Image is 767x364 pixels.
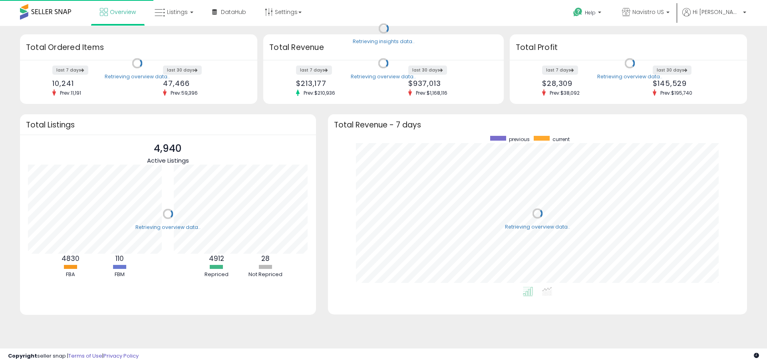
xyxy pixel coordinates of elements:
[505,223,570,231] div: Retrieving overview data..
[597,73,662,80] div: Retrieving overview data..
[682,8,746,26] a: Hi [PERSON_NAME]
[167,8,188,16] span: Listings
[103,352,139,360] a: Privacy Policy
[351,73,416,80] div: Retrieving overview data..
[135,224,201,231] div: Retrieving overview data..
[221,8,246,16] span: DataHub
[573,7,583,17] i: Get Help
[585,9,596,16] span: Help
[567,1,609,26] a: Help
[68,352,102,360] a: Terms of Use
[110,8,136,16] span: Overview
[693,8,741,16] span: Hi [PERSON_NAME]
[8,352,37,360] strong: Copyright
[632,8,664,16] span: Navistro US
[105,73,170,80] div: Retrieving overview data..
[8,352,139,360] div: seller snap | |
